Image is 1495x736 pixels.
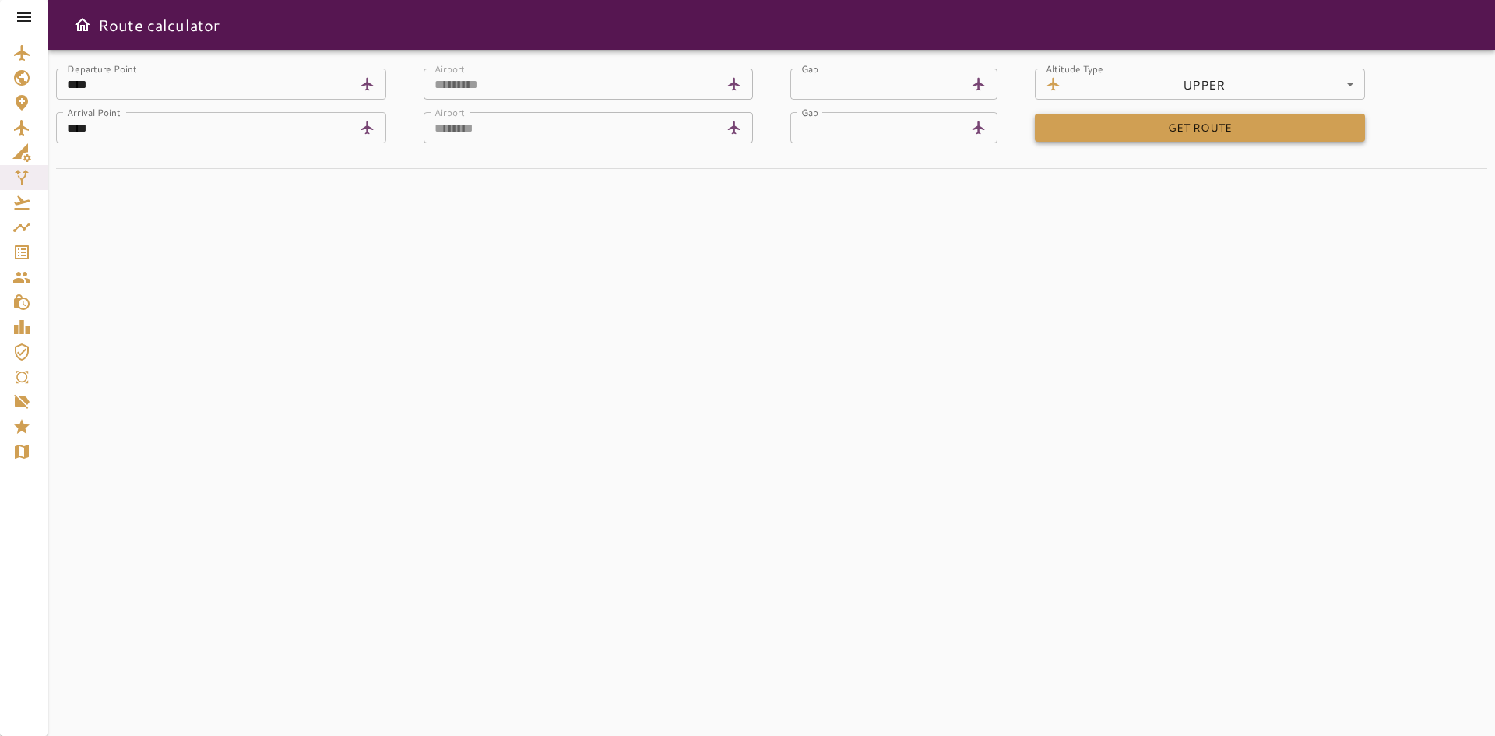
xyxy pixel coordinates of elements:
[801,62,818,75] label: Gap
[1035,114,1365,143] button: GET ROUTE
[434,105,465,118] label: Airport
[67,9,98,40] button: Open drawer
[434,62,465,75] label: Airport
[98,12,220,37] h6: Route calculator
[1046,62,1103,75] label: Altitude Type
[801,105,818,118] label: Gap
[1068,69,1365,100] div: UPPER
[67,105,120,118] label: Arrival Point
[67,62,136,75] label: Departure Point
